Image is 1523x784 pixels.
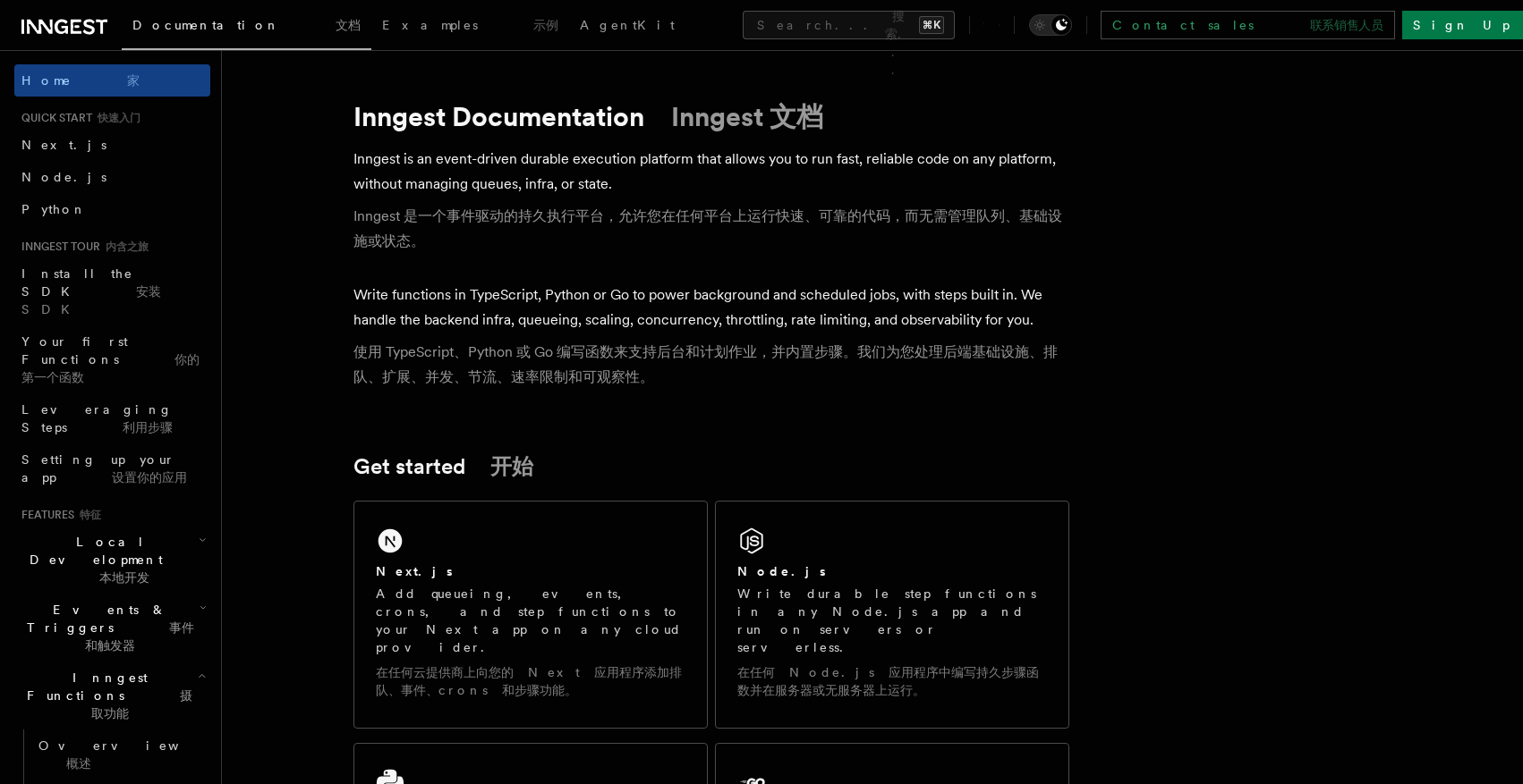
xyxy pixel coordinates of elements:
[14,443,210,493] a: Setting up your app 设置你的应用
[14,526,210,594] button: Local Development 本地开发
[490,453,533,479] font: 开始
[353,207,1062,249] font: Inngest 是一个事件驱动的持久执行平台，允许您在任何平台上运行快速、可靠的代码，而无需管理队列、基础设施或状态。
[14,594,210,662] button: Events & Triggers 事件和触发器
[382,18,558,32] span: Examples
[580,18,675,32] span: AgentKit
[127,73,140,88] font: 家
[66,756,91,771] font: 概述
[106,240,149,253] font: 内含之旅
[1029,14,1072,36] button: Toggle dark mode
[14,111,140,125] span: Quick start
[353,501,708,729] a: Next.jsAdd queueing, events, crons, and step functions to your Next app on any cloud provider.在任何...
[14,64,210,97] a: Home 家
[132,18,361,32] span: Documentation
[737,665,1039,697] font: 在任何 Node.js 应用程序中编写持久步骤函数并在服务器或无服务器上运行。
[14,161,210,193] a: Node.js
[14,257,210,325] a: Install the SDK 安装 SDK
[21,266,161,316] span: Install the SDK
[14,129,210,161] a: Next.js
[353,147,1069,261] p: Inngest is an event-driven durable execution platform that allows you to run fast, reliable code ...
[14,533,199,586] span: Local Development
[38,738,251,771] span: Overview
[14,508,101,522] span: Features
[21,452,187,485] span: Setting up your app
[98,112,140,124] font: 快速入门
[885,9,912,77] font: 搜索...
[569,5,685,48] a: AgentKit
[353,100,1069,132] h1: Inngest Documentation
[376,585,685,706] p: Add queueing, events, crons, and step functions to your Next app on any cloud provider.
[353,343,1058,385] font: 使用 TypeScript、Python 或 Go 编写函数来支持后台和计划作业，并内置步骤。我们为您处理后端基础设施、排队、扩展、并发、节流、速率限制和可观察性。
[21,138,106,152] span: Next.js
[737,562,826,580] h2: Node.js
[14,325,210,393] a: Your first Functions 你的第一个函数
[14,240,149,254] span: Inngest tour
[919,16,944,34] kbd: ⌘K
[99,570,149,585] font: 本地开发
[336,18,361,32] font: 文档
[376,562,453,580] h2: Next.js
[21,402,173,434] span: Leveraging Steps
[1101,11,1395,39] a: Contact sales 联系销售人员
[376,665,682,697] font: 在任何云提供商上向您的 Next 应用程序添加排队、事件、crons 和步骤功能。
[371,5,569,48] a: Examples 示例
[14,193,210,225] a: Python
[21,170,106,184] span: Node.js
[80,509,101,521] font: 特征
[14,393,210,443] a: Leveraging Steps 利用步骤
[743,11,955,39] button: Search... 搜索...⌘K
[112,470,187,485] font: 设置你的应用
[123,420,173,434] font: 利用步骤
[122,5,371,50] a: Documentation 文档
[21,334,200,384] span: Your first Functions
[737,585,1047,706] p: Write durable step functions in any Node.js app and run on servers or serverless.
[715,501,1069,729] a: Node.jsWrite durable step functions in any Node.js app and run on servers or serverless.在任何 Node....
[14,669,198,722] span: Inngest Functions
[353,454,533,479] a: Get started 开始
[14,662,210,729] button: Inngest Functions 摄取功能
[85,620,194,653] font: 事件和触发器
[31,729,210,780] a: Overview 概述
[671,100,823,132] font: Inngest 文档
[21,72,140,89] span: Home
[1310,18,1383,32] font: 联系销售人员
[21,202,87,216] span: Python
[353,282,1069,397] p: Write functions in TypeScript, Python or Go to power background and scheduled jobs, with steps bu...
[14,601,200,654] span: Events & Triggers
[533,18,558,32] font: 示例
